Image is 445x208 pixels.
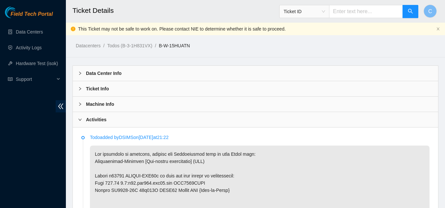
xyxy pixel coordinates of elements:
[73,97,438,112] div: Machine Info
[103,43,104,48] span: /
[16,61,58,66] a: Hardware Test (isok)
[16,29,43,35] a: Data Centers
[329,5,403,18] input: Enter text here...
[78,87,82,91] span: right
[78,102,82,106] span: right
[86,101,114,108] b: Machine Info
[403,5,418,18] button: search
[86,85,109,92] b: Ticket Info
[78,71,82,75] span: right
[5,12,53,20] a: Akamai TechnologiesField Tech Portal
[76,43,100,48] a: Datacenters
[86,70,122,77] b: Data Center Info
[78,118,82,122] span: right
[73,112,438,127] div: Activities
[107,43,152,48] a: Todos (B-3-1H831VX)
[16,73,55,86] span: Support
[8,77,13,81] span: read
[408,9,413,15] span: search
[73,81,438,96] div: Ticket Info
[11,11,53,17] span: Field Tech Portal
[159,43,190,48] a: B-W-15HUATN
[56,100,66,112] span: double-left
[428,7,432,15] span: C
[284,7,325,16] span: Ticket ID
[5,7,33,18] img: Akamai Technologies
[73,66,438,81] div: Data Center Info
[436,27,440,31] button: close
[155,43,156,48] span: /
[16,45,42,50] a: Activity Logs
[86,116,106,123] b: Activities
[90,134,430,141] p: Todo added by DSIMS on [DATE] at 21:22
[424,5,437,18] button: C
